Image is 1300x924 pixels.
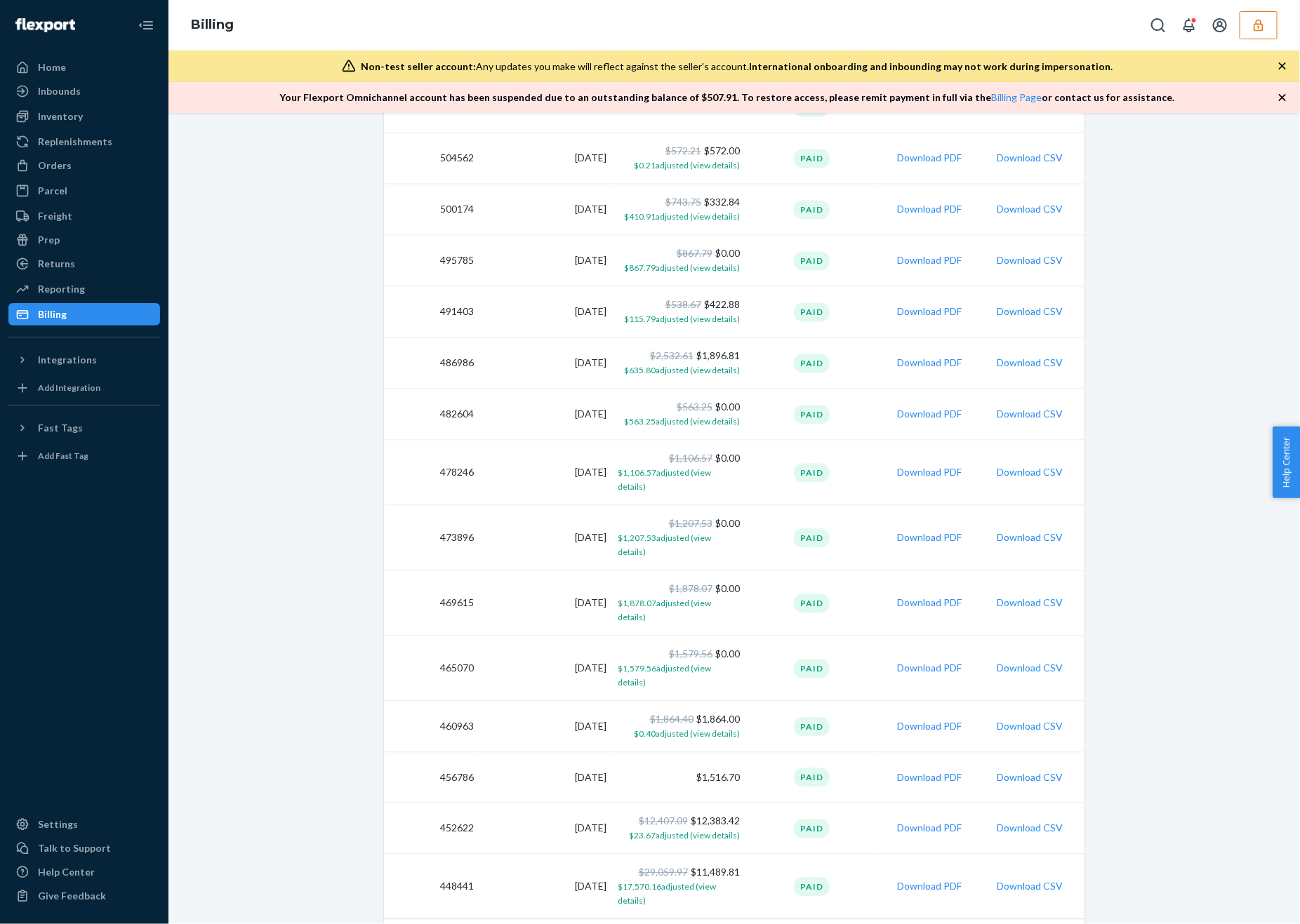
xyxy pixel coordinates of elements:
ol: breadcrumbs [180,5,245,46]
a: Returns [8,253,160,275]
td: 473896 [384,506,480,571]
span: $563.25 adjusted (view details) [624,417,740,427]
button: Download CSV [997,466,1063,480]
td: $0.00 [613,571,745,636]
a: Help Center [8,861,160,883]
div: Paid [794,529,830,548]
td: $11,489.81 [613,855,745,920]
div: Returns [38,257,75,271]
span: Non-test seller account: [362,60,477,72]
td: $0.00 [613,636,745,702]
button: $115.79adjusted (view details) [624,312,740,326]
div: Paid [794,659,830,678]
span: $0.40 adjusted (view details) [634,729,740,739]
span: $29,059.97 [639,866,688,878]
td: 491403 [384,287,480,338]
button: $635.80adjusted (view details) [624,363,740,377]
td: 495785 [384,236,480,287]
td: 482604 [384,389,480,441]
a: Parcel [8,180,160,202]
span: $1,579.56 [669,648,712,660]
button: Download CSV [997,720,1063,734]
span: International onboarding and inbounding may not work during impersonation. [750,60,1113,72]
img: Flexport logo [15,18,75,32]
button: Download PDF [897,596,962,610]
td: [DATE] [480,855,613,920]
div: Paid [794,252,830,271]
button: Download CSV [997,822,1063,836]
button: Download PDF [897,254,962,268]
span: $635.80 adjusted (view details) [624,366,740,376]
td: [DATE] [480,571,613,636]
button: $1,579.56adjusted (view details) [618,662,740,690]
button: Download PDF [897,466,962,480]
div: Any updates you make will reflect against the seller's account. [362,60,1113,74]
td: 460963 [384,702,480,753]
span: $538.67 [665,299,701,311]
span: $1,864.40 [650,714,694,725]
span: $410.91 adjusted (view details) [624,212,740,222]
td: [DATE] [480,803,613,855]
div: Paid [794,819,830,838]
span: $1,579.56 adjusted (view details) [618,664,712,688]
span: $743.75 [665,196,701,208]
button: Open notifications [1175,11,1203,39]
div: Paid [794,594,830,613]
span: $0.21 adjusted (view details) [634,161,740,171]
span: $1,207.53 adjusted (view details) [618,533,712,558]
td: 456786 [384,753,480,803]
div: Freight [38,209,72,223]
button: Open account menu [1206,11,1234,39]
td: 500174 [384,185,480,236]
td: $1,864.00 [613,702,745,753]
span: $1,106.57 [669,453,712,464]
a: Inbounds [8,80,160,102]
td: [DATE] [480,753,613,803]
div: Home [38,60,66,74]
button: Download PDF [897,720,962,734]
button: Download CSV [997,771,1063,785]
button: Give Feedback [8,885,160,907]
button: Help Center [1273,427,1300,498]
button: Download PDF [897,305,962,319]
a: Freight [8,205,160,227]
div: Paid [794,201,830,220]
td: [DATE] [480,702,613,753]
div: Paid [794,768,830,787]
span: $572.21 [665,145,701,157]
td: $1,516.70 [613,753,745,803]
span: $12,407.09 [639,815,688,827]
div: Billing [38,307,67,321]
button: Close Navigation [132,11,160,39]
div: Settings [38,817,78,831]
button: Download CSV [997,531,1063,545]
div: Integrations [38,353,97,367]
td: [DATE] [480,133,613,185]
span: $563.25 [677,401,712,413]
a: Add Fast Tag [8,445,160,467]
button: Download CSV [997,408,1063,422]
div: Parcel [38,184,67,198]
a: Home [8,56,160,79]
span: $1,207.53 [669,518,712,530]
div: Prep [38,233,60,247]
div: Orders [38,159,72,173]
a: Prep [8,229,160,251]
button: Download CSV [997,662,1063,676]
div: Add Fast Tag [38,450,88,462]
button: Download PDF [897,356,962,370]
td: [DATE] [480,441,613,506]
div: Reporting [38,282,85,296]
a: Replenishments [8,130,160,153]
button: Download PDF [897,408,962,422]
button: Download CSV [997,203,1063,217]
button: $0.40adjusted (view details) [634,727,740,741]
td: 486986 [384,338,480,389]
span: $867.79 adjusted (view details) [624,263,740,274]
div: Paid [794,718,830,737]
span: $1,878.07 adjusted (view details) [618,598,712,623]
button: Download CSV [997,305,1063,319]
span: $1,878.07 [669,583,712,595]
a: Add Integration [8,377,160,399]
